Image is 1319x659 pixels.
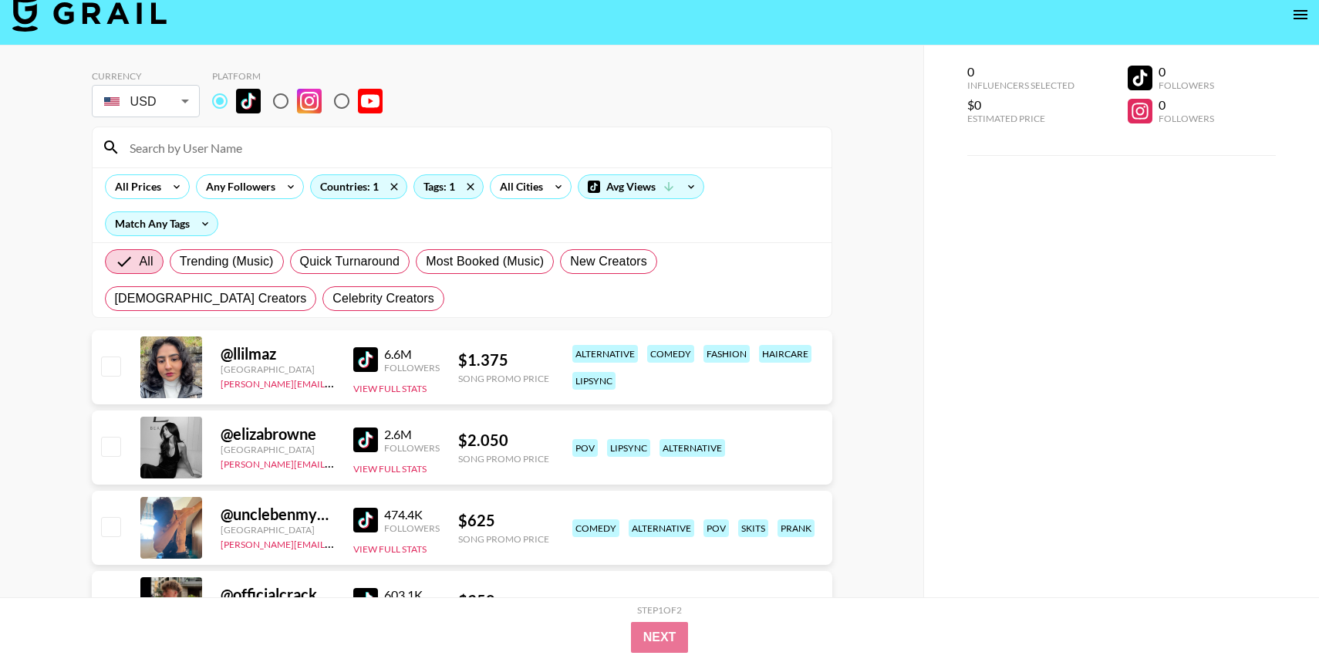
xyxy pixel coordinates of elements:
[332,289,434,308] span: Celebrity Creators
[92,70,200,82] div: Currency
[570,252,647,271] span: New Creators
[572,519,619,537] div: comedy
[458,591,549,610] div: $ 950
[384,427,440,442] div: 2.6M
[236,89,261,113] img: TikTok
[221,455,449,470] a: [PERSON_NAME][EMAIL_ADDRESS][DOMAIN_NAME]
[221,505,335,524] div: @ unclebenmybrudda
[221,424,335,444] div: @ elizabrowne
[967,64,1074,79] div: 0
[353,347,378,372] img: TikTok
[1242,582,1300,640] iframe: Drift Widget Chat Controller
[572,372,616,390] div: lipsync
[384,587,440,603] div: 603.1K
[572,345,638,363] div: alternative
[967,113,1074,124] div: Estimated Price
[967,97,1074,113] div: $0
[426,252,544,271] span: Most Booked (Music)
[106,175,164,198] div: All Prices
[353,428,378,452] img: TikTok
[300,252,400,271] span: Quick Turnaround
[759,345,811,363] div: haircare
[353,463,427,475] button: View Full Stats
[353,383,427,394] button: View Full Stats
[311,175,406,198] div: Countries: 1
[1159,113,1214,124] div: Followers
[384,346,440,362] div: 6.6M
[221,344,335,363] div: @ llilmaz
[140,252,153,271] span: All
[221,585,335,604] div: @ officialcrackdaniel
[221,524,335,536] div: [GEOGRAPHIC_DATA]
[458,511,549,530] div: $ 625
[778,519,815,537] div: prank
[384,362,440,373] div: Followers
[458,373,549,384] div: Song Promo Price
[180,252,274,271] span: Trending (Music)
[738,519,768,537] div: skits
[353,543,427,555] button: View Full Stats
[1159,97,1214,113] div: 0
[414,175,483,198] div: Tags: 1
[221,375,449,390] a: [PERSON_NAME][EMAIL_ADDRESS][DOMAIN_NAME]
[458,533,549,545] div: Song Promo Price
[384,442,440,454] div: Followers
[1159,64,1214,79] div: 0
[458,431,549,450] div: $ 2.050
[703,519,729,537] div: pov
[197,175,278,198] div: Any Followers
[647,345,694,363] div: comedy
[631,622,689,653] button: Next
[967,79,1074,91] div: Influencers Selected
[297,89,322,113] img: Instagram
[95,88,197,115] div: USD
[353,588,378,613] img: TikTok
[572,439,598,457] div: pov
[458,453,549,465] div: Song Promo Price
[458,350,549,370] div: $ 1.375
[384,507,440,522] div: 474.4K
[358,89,383,113] img: YouTube
[491,175,546,198] div: All Cities
[384,522,440,534] div: Followers
[221,444,335,455] div: [GEOGRAPHIC_DATA]
[659,439,725,457] div: alternative
[629,519,694,537] div: alternative
[212,70,395,82] div: Platform
[221,536,449,550] a: [PERSON_NAME][EMAIL_ADDRESS][DOMAIN_NAME]
[637,604,682,616] div: Step 1 of 2
[579,175,703,198] div: Avg Views
[115,289,307,308] span: [DEMOGRAPHIC_DATA] Creators
[221,363,335,375] div: [GEOGRAPHIC_DATA]
[607,439,650,457] div: lipsync
[106,212,218,235] div: Match Any Tags
[120,135,822,160] input: Search by User Name
[353,508,378,532] img: TikTok
[703,345,750,363] div: fashion
[1159,79,1214,91] div: Followers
